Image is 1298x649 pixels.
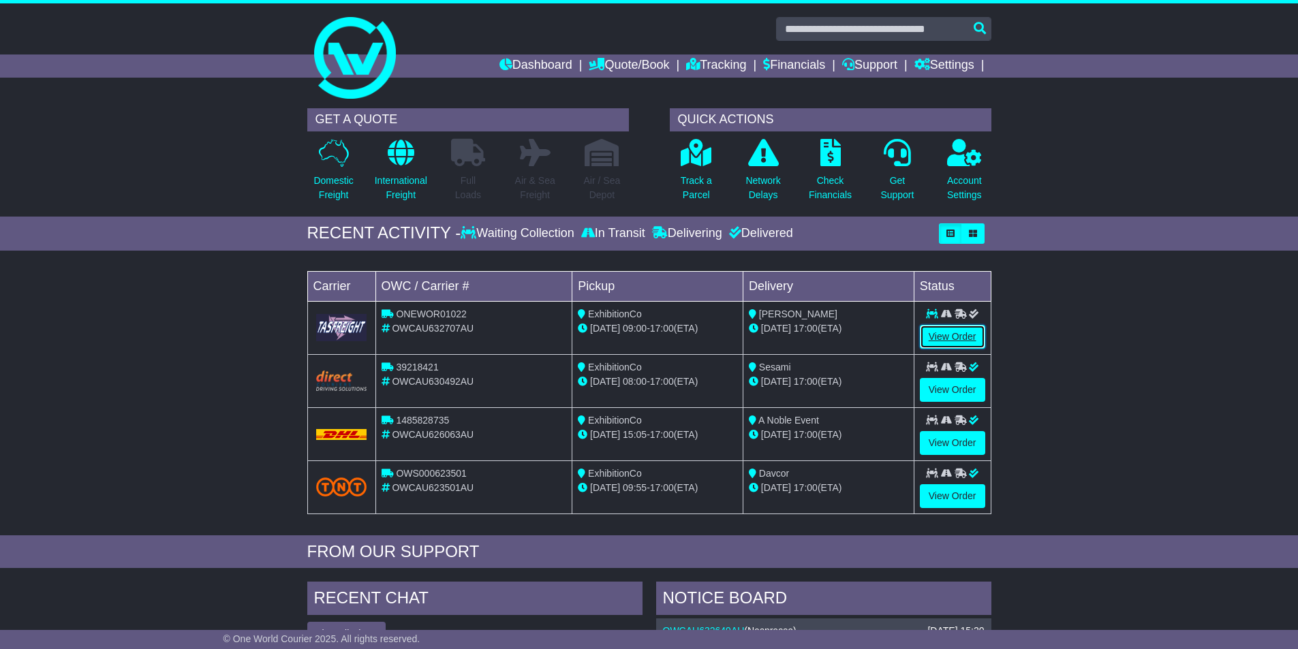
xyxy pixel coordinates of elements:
[681,174,712,202] p: Track a Parcel
[451,174,485,202] p: Full Loads
[749,375,908,389] div: (ETA)
[761,429,791,440] span: [DATE]
[499,54,572,78] a: Dashboard
[920,378,985,402] a: View Order
[842,54,897,78] a: Support
[461,226,577,241] div: Waiting Collection
[680,138,713,210] a: Track aParcel
[396,362,438,373] span: 39218421
[307,223,461,243] div: RECENT ACTIVITY -
[578,481,737,495] div: - (ETA)
[590,429,620,440] span: [DATE]
[761,482,791,493] span: [DATE]
[375,174,427,202] p: International Freight
[590,376,620,387] span: [DATE]
[313,138,354,210] a: DomesticFreight
[392,376,474,387] span: OWCAU630492AU
[920,484,985,508] a: View Order
[794,323,818,334] span: 17:00
[809,174,852,202] p: Check Financials
[759,362,791,373] span: Sesami
[623,482,647,493] span: 09:55
[759,468,789,479] span: Davcor
[920,325,985,349] a: View Order
[313,174,353,202] p: Domestic Freight
[223,633,420,644] span: © One World Courier 2025. All rights reserved.
[623,323,647,334] span: 09:00
[623,429,647,440] span: 15:05
[588,362,642,373] span: ExhibitionCo
[316,429,367,440] img: DHL.png
[584,174,621,202] p: Air / Sea Depot
[396,308,466,319] span: ONEWOR01022
[578,226,649,241] div: In Transit
[623,376,647,387] span: 08:00
[590,482,620,493] span: [DATE]
[307,108,629,131] div: GET A QUOTE
[572,271,743,301] td: Pickup
[880,174,914,202] p: Get Support
[316,370,367,391] img: Direct.png
[749,481,908,495] div: (ETA)
[927,625,984,637] div: [DATE] 15:20
[515,174,555,202] p: Air & Sea Freight
[307,582,643,618] div: RECENT CHAT
[914,54,974,78] a: Settings
[375,271,572,301] td: OWC / Carrier #
[749,321,908,336] div: (ETA)
[307,622,386,646] button: View All Chats
[743,271,914,301] td: Delivery
[650,482,674,493] span: 17:00
[578,321,737,336] div: - (ETA)
[392,429,474,440] span: OWCAU626063AU
[761,376,791,387] span: [DATE]
[588,468,642,479] span: ExhibitionCo
[578,375,737,389] div: - (ETA)
[947,174,982,202] p: Account Settings
[758,415,819,426] span: A Noble Event
[392,323,474,334] span: OWCAU632707AU
[316,314,367,341] img: GetCarrierServiceLogo
[588,415,642,426] span: ExhibitionCo
[578,428,737,442] div: - (ETA)
[588,308,642,319] span: ExhibitionCo
[374,138,428,210] a: InternationalFreight
[808,138,852,210] a: CheckFinancials
[794,482,818,493] span: 17:00
[656,582,991,618] div: NOTICE BOARD
[794,429,818,440] span: 17:00
[663,625,985,637] div: ( )
[589,54,669,78] a: Quote/Book
[307,271,375,301] td: Carrier
[761,323,791,334] span: [DATE]
[686,54,746,78] a: Tracking
[726,226,793,241] div: Delivered
[747,625,793,636] span: Nespresso
[663,625,745,636] a: OWCAU632649AU
[749,428,908,442] div: (ETA)
[914,271,991,301] td: Status
[880,138,914,210] a: GetSupport
[670,108,991,131] div: QUICK ACTIONS
[794,376,818,387] span: 17:00
[396,415,449,426] span: 1485828735
[649,226,726,241] div: Delivering
[396,468,467,479] span: OWS000623501
[392,482,474,493] span: OWCAU623501AU
[745,174,780,202] p: Network Delays
[650,323,674,334] span: 17:00
[307,542,991,562] div: FROM OUR SUPPORT
[759,308,837,319] span: [PERSON_NAME]
[763,54,825,78] a: Financials
[650,376,674,387] span: 17:00
[650,429,674,440] span: 17:00
[946,138,983,210] a: AccountSettings
[920,431,985,455] a: View Order
[745,138,781,210] a: NetworkDelays
[590,323,620,334] span: [DATE]
[316,477,367,496] img: TNT_Domestic.png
